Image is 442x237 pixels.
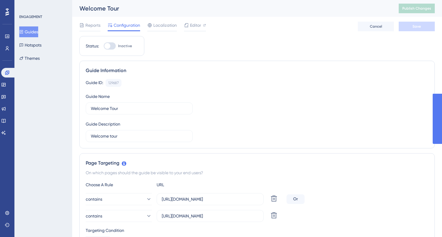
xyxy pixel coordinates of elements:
[91,133,188,139] input: Type your Guide’s Description here
[19,40,41,50] button: Hotspots
[91,105,188,112] input: Type your Guide’s Name here
[85,22,100,29] span: Reports
[19,53,40,64] button: Themes
[86,196,102,203] span: contains
[399,4,435,13] button: Publish Changes
[86,210,152,222] button: contains
[162,196,259,202] input: yourwebsite.com/path
[370,24,382,29] span: Cancel
[86,160,428,167] div: Page Targeting
[86,193,152,205] button: contains
[413,24,421,29] span: Save
[19,26,38,37] button: Guides
[19,14,42,19] div: ENGAGEMENT
[79,4,384,13] div: Welcome Tour
[86,227,428,234] div: Targeting Condition
[190,22,201,29] span: Editor
[399,22,435,31] button: Save
[86,67,428,74] div: Guide Information
[402,6,431,11] span: Publish Changes
[358,22,394,31] button: Cancel
[417,213,435,231] iframe: UserGuiding AI Assistant Launcher
[157,181,223,188] div: URL
[108,81,119,85] div: 129687
[86,93,110,100] div: Guide Name
[86,169,428,176] div: On which pages should the guide be visible to your end users?
[118,44,132,48] span: Inactive
[86,181,152,188] div: Choose A Rule
[287,194,305,204] div: Or
[162,213,259,219] input: yourwebsite.com/path
[153,22,177,29] span: Localization
[86,212,102,220] span: contains
[114,22,140,29] span: Configuration
[86,120,120,128] div: Guide Description
[86,42,99,50] div: Status:
[86,79,103,87] div: Guide ID:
